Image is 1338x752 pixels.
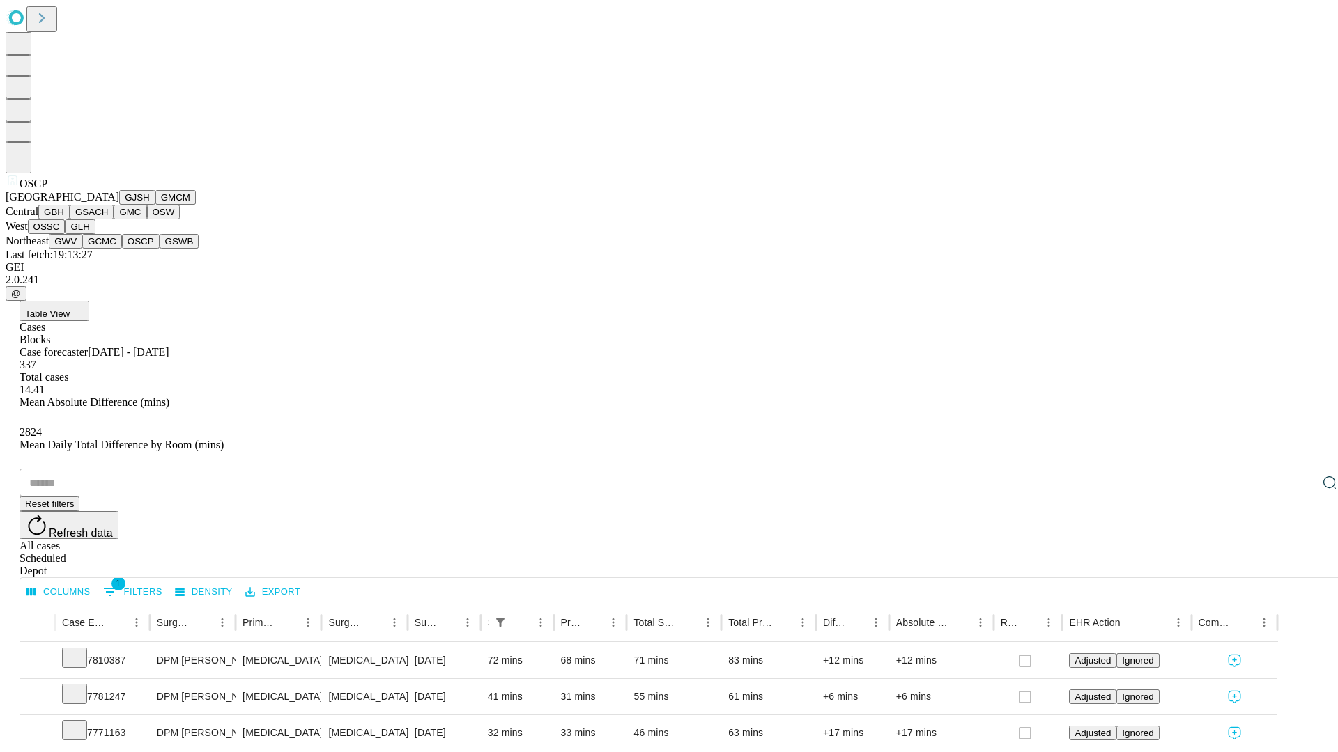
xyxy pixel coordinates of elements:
[25,308,70,319] span: Table View
[6,191,119,203] span: [GEOGRAPHIC_DATA]
[6,261,1332,274] div: GEI
[488,617,489,628] div: Scheduled In Room Duration
[793,613,813,632] button: Menu
[633,617,677,628] div: Total Scheduled Duration
[27,649,48,673] button: Expand
[365,613,385,632] button: Sort
[561,715,620,751] div: 33 mins
[1069,689,1116,704] button: Adjusted
[1199,617,1233,628] div: Comments
[385,613,404,632] button: Menu
[728,715,809,751] div: 63 mins
[1169,613,1188,632] button: Menu
[119,190,155,205] button: GJSH
[584,613,603,632] button: Sort
[82,234,122,249] button: GCMC
[157,715,229,751] div: DPM [PERSON_NAME]
[100,581,166,603] button: Show filters
[491,613,510,632] div: 1 active filter
[20,346,88,358] span: Case forecaster
[561,679,620,714] div: 31 mins
[114,205,146,219] button: GMC
[147,205,180,219] button: OSW
[6,220,28,232] span: West
[62,643,143,678] div: 7810387
[415,715,474,751] div: [DATE]
[213,613,232,632] button: Menu
[1116,726,1159,740] button: Ignored
[328,679,400,714] div: [MEDICAL_DATA] NAIL PARTIAL OR COMPLETE SIMPLE
[698,613,718,632] button: Menu
[1122,691,1153,702] span: Ignored
[1069,726,1116,740] button: Adjusted
[6,249,93,260] span: Last fetch: 19:13:27
[774,613,793,632] button: Sort
[20,439,224,451] span: Mean Daily Total Difference by Room (mins)
[20,396,169,408] span: Mean Absolute Difference (mins)
[6,235,49,246] span: Northeast
[23,581,94,603] button: Select columns
[20,496,79,511] button: Reset filters
[20,359,36,370] span: 337
[728,643,809,678] div: 83 mins
[328,715,400,751] div: [MEDICAL_DATA] NAIL PARTIAL OR COMPLETE SIMPLE
[157,679,229,714] div: DPM [PERSON_NAME]
[11,288,21,299] span: @
[328,617,363,628] div: Surgery Name
[171,581,236,603] button: Density
[88,346,169,358] span: [DATE] - [DATE]
[1122,613,1141,632] button: Sort
[512,613,531,632] button: Sort
[243,617,277,628] div: Primary Service
[157,643,229,678] div: DPM [PERSON_NAME]
[1020,613,1039,632] button: Sort
[438,613,458,632] button: Sort
[488,715,547,751] div: 32 mins
[866,613,886,632] button: Menu
[193,613,213,632] button: Sort
[160,234,199,249] button: GSWB
[415,643,474,678] div: [DATE]
[488,679,547,714] div: 41 mins
[49,527,113,539] span: Refresh data
[328,643,400,678] div: [MEDICAL_DATA] RECESSION
[62,715,143,751] div: 7771163
[531,613,551,632] button: Menu
[415,617,437,628] div: Surgery Date
[111,577,125,590] span: 1
[633,643,714,678] div: 71 mins
[20,511,118,539] button: Refresh data
[49,234,82,249] button: GWV
[415,679,474,714] div: [DATE]
[1075,728,1111,738] span: Adjusted
[279,613,298,632] button: Sort
[847,613,866,632] button: Sort
[65,219,95,234] button: GLH
[6,205,38,217] span: Central
[20,301,89,321] button: Table View
[6,286,26,301] button: @
[1069,617,1120,628] div: EHR Action
[971,613,990,632] button: Menu
[1075,691,1111,702] span: Adjusted
[896,679,987,714] div: +6 mins
[679,613,698,632] button: Sort
[243,679,314,714] div: [MEDICAL_DATA]
[1116,653,1159,668] button: Ignored
[25,499,74,509] span: Reset filters
[1235,613,1254,632] button: Sort
[243,643,314,678] div: [MEDICAL_DATA]
[823,715,882,751] div: +17 mins
[107,613,127,632] button: Sort
[157,617,192,628] div: Surgeon Name
[20,178,47,189] span: OSCP
[242,581,304,603] button: Export
[488,643,547,678] div: 72 mins
[951,613,971,632] button: Sort
[28,219,66,234] button: OSSC
[1069,653,1116,668] button: Adjusted
[823,679,882,714] div: +6 mins
[1039,613,1059,632] button: Menu
[896,643,987,678] div: +12 mins
[20,371,68,383] span: Total cases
